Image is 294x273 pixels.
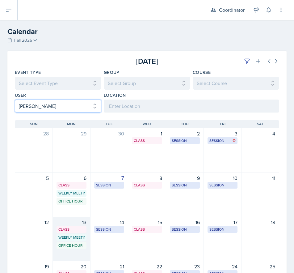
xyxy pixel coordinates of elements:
[103,56,191,67] div: [DATE]
[220,121,225,127] span: Fri
[106,121,113,127] span: Tue
[172,182,198,188] div: Session
[208,174,237,182] div: 10
[132,174,162,182] div: 8
[134,182,160,188] div: Class
[170,174,200,182] div: 9
[134,227,160,232] div: Class
[14,37,32,44] span: Fall 2025
[208,219,237,226] div: 17
[170,263,200,270] div: 23
[19,219,49,226] div: 12
[170,219,200,226] div: 16
[19,174,49,182] div: 5
[58,198,85,204] div: Office Hour
[96,182,122,188] div: Session
[143,121,151,127] span: Wed
[58,243,85,248] div: Office Hour
[57,130,86,137] div: 29
[57,174,86,182] div: 6
[132,130,162,137] div: 1
[134,138,160,143] div: Class
[245,219,275,226] div: 18
[181,121,189,127] span: Thu
[58,235,85,240] div: Weekly Meeting
[7,26,287,37] h2: Calendar
[208,263,237,270] div: 24
[57,219,86,226] div: 13
[57,263,86,270] div: 20
[132,263,162,270] div: 22
[104,69,120,75] label: Group
[219,6,245,14] div: Coordinator
[245,130,275,137] div: 4
[15,69,41,75] label: Event Type
[172,227,198,232] div: Session
[208,130,237,137] div: 3
[58,190,85,196] div: Weekly Meeting
[19,263,49,270] div: 19
[172,138,198,143] div: Session
[58,227,85,232] div: Class
[96,227,122,232] div: Session
[67,121,76,127] span: Mon
[132,219,162,226] div: 15
[193,69,211,75] label: Course
[209,227,236,232] div: Session
[104,100,279,113] input: Enter Location
[94,263,124,270] div: 21
[30,121,38,127] span: Sun
[245,174,275,182] div: 11
[94,130,124,137] div: 30
[209,138,236,143] div: Session
[19,130,49,137] div: 28
[94,219,124,226] div: 14
[94,174,124,182] div: 7
[104,92,126,98] label: Location
[170,130,200,137] div: 2
[209,182,236,188] div: Session
[58,182,85,188] div: Class
[257,121,263,127] span: Sat
[15,92,26,98] label: User
[245,263,275,270] div: 25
